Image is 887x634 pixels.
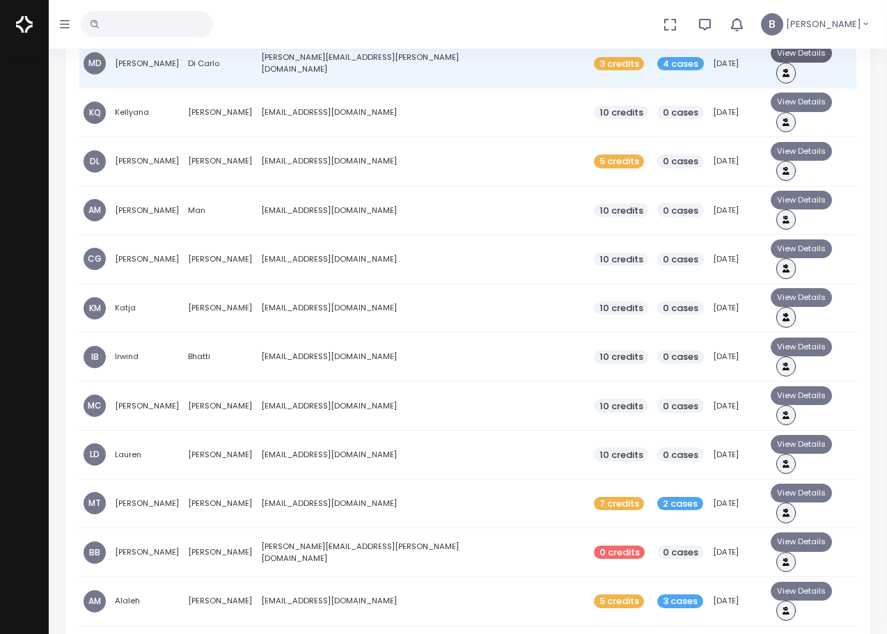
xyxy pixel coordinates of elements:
[594,497,645,511] span: 7 credits
[594,301,649,315] span: 10 credits
[256,137,508,186] td: [EMAIL_ADDRESS][DOMAIN_NAME]
[771,435,832,454] button: View Details
[111,577,184,626] td: Alaleh
[111,88,184,137] td: Kellyana
[84,150,106,173] span: DL
[657,350,704,364] span: 0 cases
[84,102,106,124] span: KQ
[84,541,106,564] span: BB
[657,301,704,315] span: 0 cases
[657,546,704,560] span: 0 cases
[594,106,649,120] span: 10 credits
[111,283,184,332] td: Katja
[256,381,508,430] td: [EMAIL_ADDRESS][DOMAIN_NAME]
[184,39,257,88] td: Di Carlo
[84,346,106,368] span: IB
[657,253,704,267] span: 0 cases
[111,186,184,235] td: [PERSON_NAME]
[84,443,106,466] span: LD
[657,399,704,413] span: 0 cases
[657,203,704,217] span: 0 cases
[256,283,508,332] td: [EMAIL_ADDRESS][DOMAIN_NAME]
[184,430,257,479] td: [PERSON_NAME]
[594,594,645,608] span: 5 credits
[256,235,508,283] td: [EMAIL_ADDRESS][DOMAIN_NAME]
[708,528,766,577] td: [DATE]
[771,191,832,209] button: View Details
[657,57,704,71] span: 4 cases
[84,52,106,74] span: MD
[84,590,106,612] span: AM
[256,528,508,577] td: [PERSON_NAME][EMAIL_ADDRESS][PERSON_NAME][DOMAIN_NAME]
[708,577,766,626] td: [DATE]
[771,582,832,601] button: View Details
[657,447,704,461] span: 0 cases
[111,528,184,577] td: [PERSON_NAME]
[594,253,649,267] span: 10 credits
[594,447,649,461] span: 10 credits
[708,333,766,381] td: [DATE]
[594,546,645,560] span: 0 credits
[256,333,508,381] td: [EMAIL_ADDRESS][DOMAIN_NAME]
[111,430,184,479] td: Lauren
[111,39,184,88] td: [PERSON_NAME]
[256,577,508,626] td: [EMAIL_ADDRESS][DOMAIN_NAME]
[771,484,832,502] button: View Details
[84,199,106,221] span: AM
[184,137,257,186] td: [PERSON_NAME]
[708,479,766,528] td: [DATE]
[594,57,645,71] span: 3 credits
[184,88,257,137] td: [PERSON_NAME]
[256,88,508,137] td: [EMAIL_ADDRESS][DOMAIN_NAME]
[111,479,184,528] td: [PERSON_NAME]
[657,106,704,120] span: 0 cases
[184,235,257,283] td: [PERSON_NAME]
[256,430,508,479] td: [EMAIL_ADDRESS][DOMAIN_NAME]
[708,381,766,430] td: [DATE]
[594,399,649,413] span: 10 credits
[184,186,257,235] td: Man
[657,497,703,511] span: 2 cases
[184,333,257,381] td: Bhatti
[708,186,766,235] td: [DATE]
[657,154,704,168] span: 0 cases
[256,39,508,88] td: [PERSON_NAME][EMAIL_ADDRESS][PERSON_NAME][DOMAIN_NAME]
[761,13,783,35] span: B
[111,235,184,283] td: [PERSON_NAME]
[771,532,832,551] button: View Details
[708,283,766,332] td: [DATE]
[84,297,106,319] span: KM
[708,39,766,88] td: [DATE]
[184,577,257,626] td: [PERSON_NAME]
[771,239,832,258] button: View Details
[594,350,649,364] span: 10 credits
[184,381,257,430] td: [PERSON_NAME]
[256,186,508,235] td: [EMAIL_ADDRESS][DOMAIN_NAME]
[84,492,106,514] span: MT
[708,235,766,283] td: [DATE]
[771,386,832,405] button: View Details
[771,142,832,161] button: View Details
[708,88,766,137] td: [DATE]
[84,248,106,270] span: CG
[111,333,184,381] td: Irwind
[708,137,766,186] td: [DATE]
[786,17,861,31] span: [PERSON_NAME]
[771,338,832,356] button: View Details
[708,430,766,479] td: [DATE]
[657,594,703,608] span: 3 cases
[184,528,257,577] td: [PERSON_NAME]
[771,44,832,63] button: View Details
[771,288,832,307] button: View Details
[184,283,257,332] td: [PERSON_NAME]
[111,137,184,186] td: [PERSON_NAME]
[111,381,184,430] td: [PERSON_NAME]
[16,10,33,39] img: Logo Horizontal
[594,154,645,168] span: 5 credits
[256,479,508,528] td: [EMAIL_ADDRESS][DOMAIN_NAME]
[84,395,106,417] span: MC
[594,203,649,217] span: 10 credits
[771,93,832,111] button: View Details
[184,479,257,528] td: [PERSON_NAME]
